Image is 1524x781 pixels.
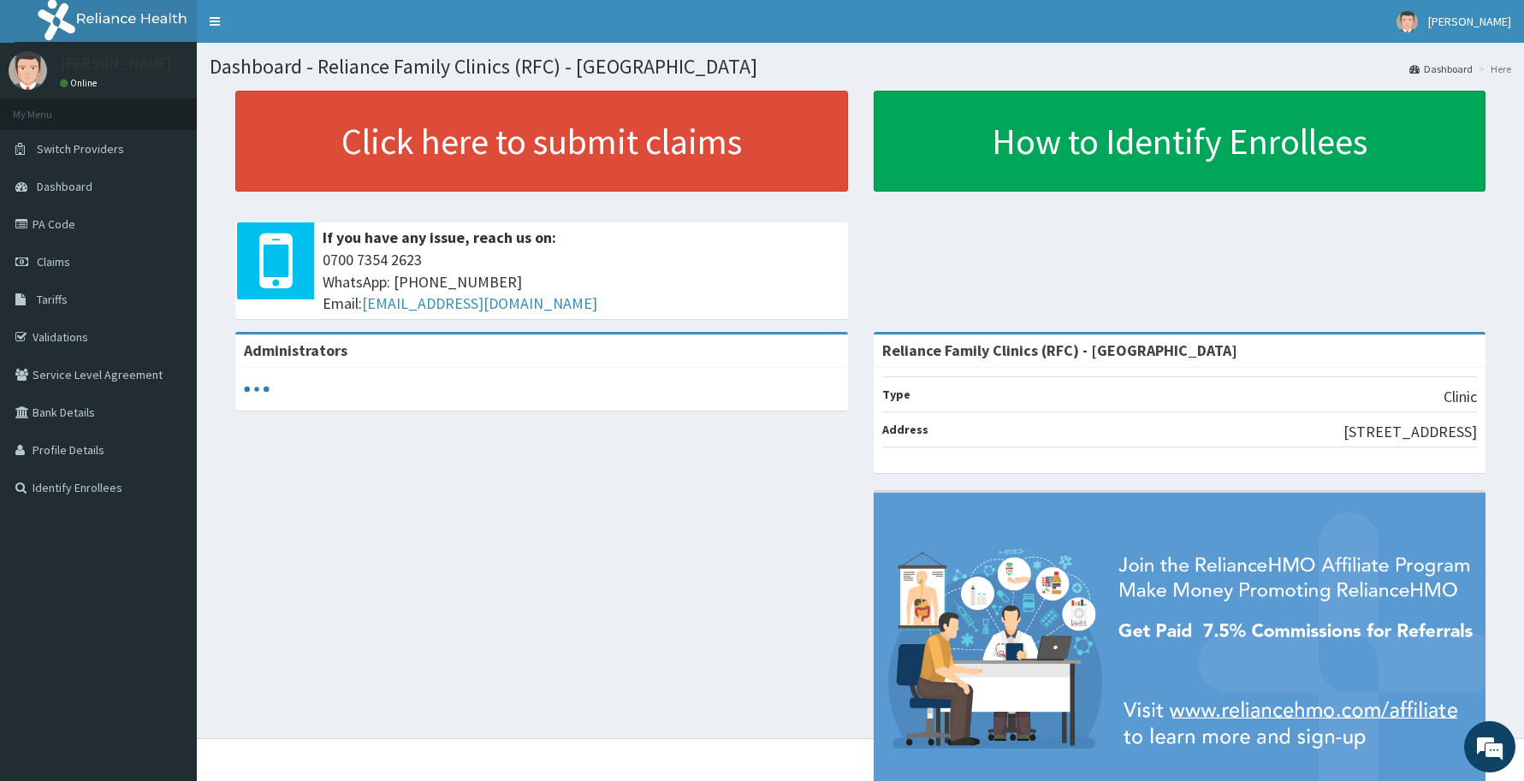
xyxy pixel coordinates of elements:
[882,422,928,437] b: Address
[323,249,839,315] span: 0700 7354 2623 WhatsApp: [PHONE_NUMBER] Email:
[874,91,1486,192] a: How to Identify Enrollees
[1343,421,1477,443] p: [STREET_ADDRESS]
[244,340,347,360] b: Administrators
[210,56,1511,78] h1: Dashboard - Reliance Family Clinics (RFC) - [GEOGRAPHIC_DATA]
[37,292,68,307] span: Tariffs
[60,77,101,89] a: Online
[37,141,124,157] span: Switch Providers
[9,51,47,90] img: User Image
[37,179,92,194] span: Dashboard
[882,340,1237,360] strong: Reliance Family Clinics (RFC) - [GEOGRAPHIC_DATA]
[362,293,597,313] a: [EMAIL_ADDRESS][DOMAIN_NAME]
[1409,62,1473,76] a: Dashboard
[37,254,70,269] span: Claims
[244,376,270,402] svg: audio-loading
[323,228,556,247] b: If you have any issue, reach us on:
[60,56,172,71] p: [PERSON_NAME]
[235,91,848,192] a: Click here to submit claims
[882,387,910,402] b: Type
[1444,386,1477,408] p: Clinic
[1397,11,1418,33] img: User Image
[1474,62,1511,76] li: Here
[1428,14,1511,29] span: [PERSON_NAME]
